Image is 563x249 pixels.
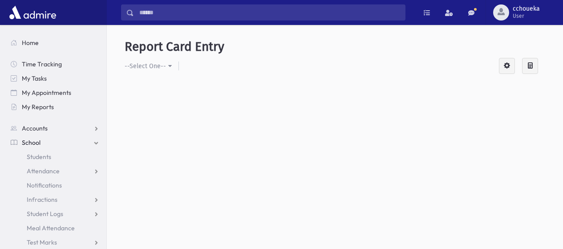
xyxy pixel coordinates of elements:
span: Home [22,39,39,47]
span: Accounts [22,124,48,132]
span: User [513,12,540,20]
a: Notifications [4,178,106,192]
a: Accounts [4,121,106,135]
div: --Select One-- [125,61,166,71]
a: My Tasks [4,71,106,86]
span: School [22,139,41,147]
div: Configure [499,58,515,74]
a: Meal Attendance [4,221,106,235]
a: My Appointments [4,86,106,100]
span: cchoueka [513,5,540,12]
span: Infractions [27,196,57,204]
div: Calculate Averages [522,58,538,74]
span: Meal Attendance [27,224,75,232]
span: Attendance [27,167,60,175]
h5: Report Card Entry [125,39,545,54]
a: Student Logs [4,207,106,221]
span: Students [27,153,51,161]
span: Notifications [27,181,62,189]
a: Time Tracking [4,57,106,71]
span: My Appointments [22,89,71,97]
input: Search [134,4,405,20]
a: My Reports [4,100,106,114]
span: Test Marks [27,238,57,246]
a: Infractions [4,192,106,207]
span: My Reports [22,103,54,111]
span: Time Tracking [22,60,62,68]
button: --Select One-- [125,58,178,74]
img: AdmirePro [7,4,58,21]
a: Students [4,150,106,164]
a: School [4,135,106,150]
a: Attendance [4,164,106,178]
span: My Tasks [22,74,47,82]
span: Student Logs [27,210,63,218]
a: Home [4,36,106,50]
